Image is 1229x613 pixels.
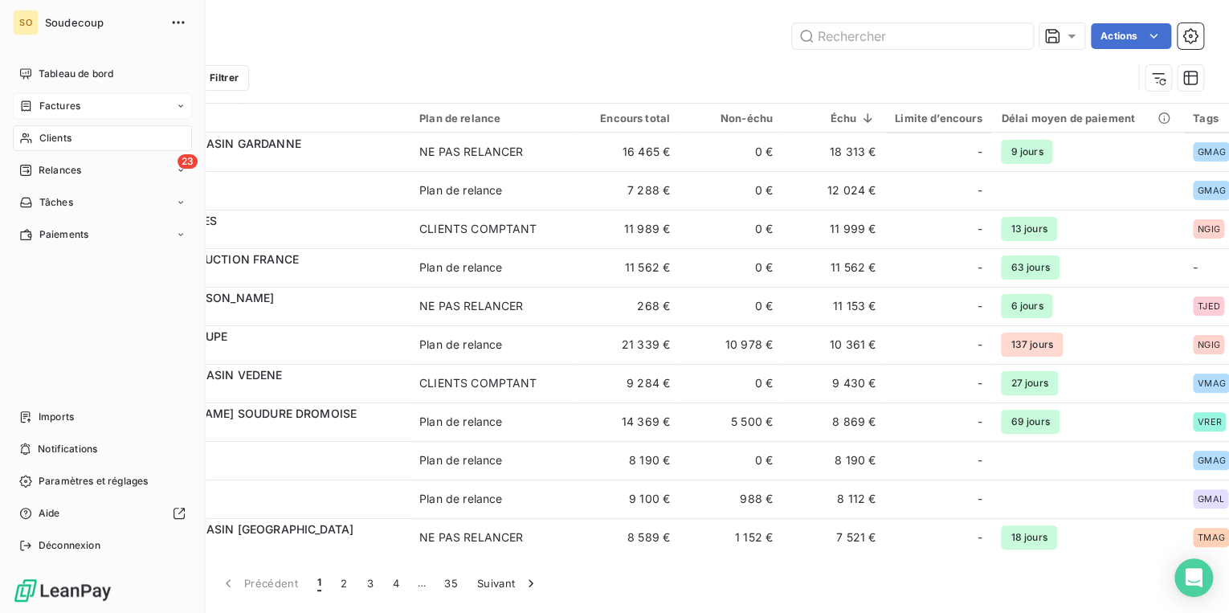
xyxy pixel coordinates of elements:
span: 4115804 [111,268,400,284]
span: MSD [PERSON_NAME] SOUDURE DROMOISE [111,407,357,420]
td: 8 589 € [577,518,680,557]
input: Rechercher [792,23,1033,49]
span: 27 jours [1001,371,1057,395]
span: 9 jours [1001,140,1052,164]
span: COMPTANT MAGASIN [GEOGRAPHIC_DATA] [111,522,353,536]
td: 11 999 € [782,210,885,248]
span: - [1193,260,1198,274]
div: NE PAS RELANCER [419,529,523,546]
span: 41150114 [111,345,400,361]
td: 0 € [680,441,782,480]
span: - [977,337,982,353]
div: NE PAS RELANCER [419,144,523,160]
span: NGIG [1198,224,1220,234]
td: 8 869 € [782,403,885,441]
span: 411N9MAG [111,229,400,245]
span: Imports [39,410,74,424]
button: 2 [331,566,357,600]
span: 69 jours [1001,410,1059,434]
span: - [977,182,982,198]
span: Tâches [39,195,73,210]
button: 3 [357,566,383,600]
span: 13 jours [1001,217,1056,241]
span: - [977,452,982,468]
span: - [977,260,982,276]
span: Relances [39,163,81,178]
td: 8 112 € [782,480,885,518]
span: Factures [39,99,80,113]
td: 0 € [680,210,782,248]
td: 0 € [680,248,782,287]
td: 9 284 € [577,364,680,403]
span: 63 jours [1001,255,1059,280]
td: 14 369 € [577,403,680,441]
button: 4 [383,566,409,600]
div: Délai moyen de paiement [1001,112,1173,125]
div: Plan de relance [419,337,502,353]
td: 0 € [680,171,782,210]
span: 411T9JED [111,306,400,322]
td: 8 190 € [577,441,680,480]
td: 1 152 € [680,518,782,557]
span: … [409,570,435,596]
img: Logo LeanPay [13,578,112,603]
td: 0 € [680,364,782,403]
td: 7 521 € [782,518,885,557]
div: Échu [792,112,876,125]
span: Déconnexion [39,538,100,553]
div: NE PAS RELANCER [419,298,523,314]
div: Plan de relance [419,112,567,125]
span: GMAG [1198,186,1226,195]
div: SO [13,10,39,35]
td: 0 € [680,133,782,171]
td: 10 978 € [680,325,782,364]
div: Open Intercom Messenger [1174,558,1213,597]
div: Plan de relance [419,182,502,198]
button: Suivant [468,566,549,600]
span: TJED [1198,301,1220,311]
span: Soudecoup [45,16,161,29]
div: Plan de relance [419,491,502,507]
span: - [977,221,982,237]
button: Actions [1091,23,1171,49]
td: 18 313 € [782,133,885,171]
div: Plan de relance [419,414,502,430]
td: 268 € [577,287,680,325]
td: 11 153 € [782,287,885,325]
td: 7 288 € [577,171,680,210]
span: - [977,529,982,546]
span: Notifications [38,442,97,456]
span: 18 jours [1001,525,1056,550]
td: 9 430 € [782,364,885,403]
td: 988 € [680,480,782,518]
div: Plan de relance [419,452,502,468]
span: GMAG [1198,456,1226,465]
div: Encours total [586,112,670,125]
span: COMPTANT MAGASIN GARDANNE [111,137,301,150]
td: 11 989 € [577,210,680,248]
td: 8 190 € [782,441,885,480]
span: 411A9MAG [111,152,400,168]
div: CLIENTS COMPTANT [419,375,537,391]
span: Tableau de bord [39,67,113,81]
td: 11 562 € [577,248,680,287]
span: 4117220 [111,190,400,206]
div: Non-échu [689,112,773,125]
span: - [977,414,982,430]
span: 137 jours [1001,333,1062,357]
span: VMAG [1198,378,1226,388]
td: 5 500 € [680,403,782,441]
button: 35 [435,566,468,600]
span: 4113793 [111,460,400,476]
span: VRER [1198,417,1222,427]
div: CLIENTS COMPTANT [419,221,537,237]
span: Clients [39,131,71,145]
td: 0 € [680,287,782,325]
span: GMAG [1198,147,1226,157]
span: 6 jours [1001,294,1052,318]
span: 4115767 [111,422,400,438]
span: 4113829 [111,499,400,515]
span: - [977,375,982,391]
span: GMAL [1198,494,1224,504]
a: Aide [13,501,192,526]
